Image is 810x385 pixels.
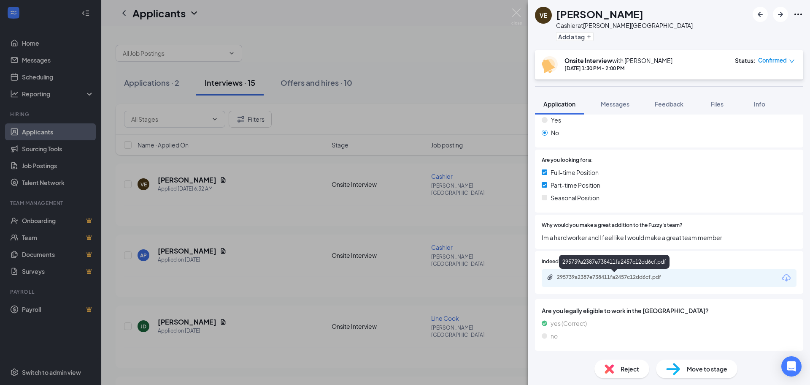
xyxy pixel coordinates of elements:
[543,100,575,108] span: Application
[781,273,791,283] svg: Download
[655,100,683,108] span: Feedback
[559,255,670,269] div: 295739a2387e738411fa2457c12dd6cf.pdf
[586,34,591,39] svg: Plus
[556,21,693,30] div: Cashier at [PERSON_NAME][GEOGRAPHIC_DATA]
[754,100,765,108] span: Info
[547,274,683,282] a: Paperclip295739a2387e738411fa2457c12dd6cf.pdf
[557,274,675,281] div: 295739a2387e738411fa2457c12dd6cf.pdf
[564,57,612,64] b: Onsite Interview
[547,274,553,281] svg: Paperclip
[687,364,727,374] span: Move to stage
[551,128,559,137] span: No
[556,32,594,41] button: PlusAdd a tag
[551,168,599,177] span: Full-time Position
[542,233,796,242] span: Im a hard worker and I feel like I would make a great team member
[556,7,643,21] h1: [PERSON_NAME]
[551,193,599,202] span: Seasonal Position
[789,58,795,64] span: down
[540,11,547,19] div: VE
[551,331,558,341] span: no
[542,221,683,229] span: Why would you make a great addition to the Fuzzy's team?
[551,180,600,190] span: Part-time Position
[564,56,672,65] div: with [PERSON_NAME]
[542,258,579,266] span: Indeed Resume
[551,319,587,328] span: yes (Correct)
[551,115,561,125] span: Yes
[793,9,803,19] svg: Ellipses
[621,364,639,374] span: Reject
[735,56,756,65] div: Status :
[564,65,672,72] div: [DATE] 1:30 PM - 2:00 PM
[753,7,768,22] button: ArrowLeftNew
[773,7,788,22] button: ArrowRight
[711,100,724,108] span: Files
[755,9,765,19] svg: ArrowLeftNew
[542,306,796,315] span: Are you legally eligible to work in the [GEOGRAPHIC_DATA]?
[601,100,629,108] span: Messages
[542,156,593,164] span: Are you looking for a:
[775,9,786,19] svg: ArrowRight
[781,356,802,377] div: Open Intercom Messenger
[758,56,787,65] span: Confirmed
